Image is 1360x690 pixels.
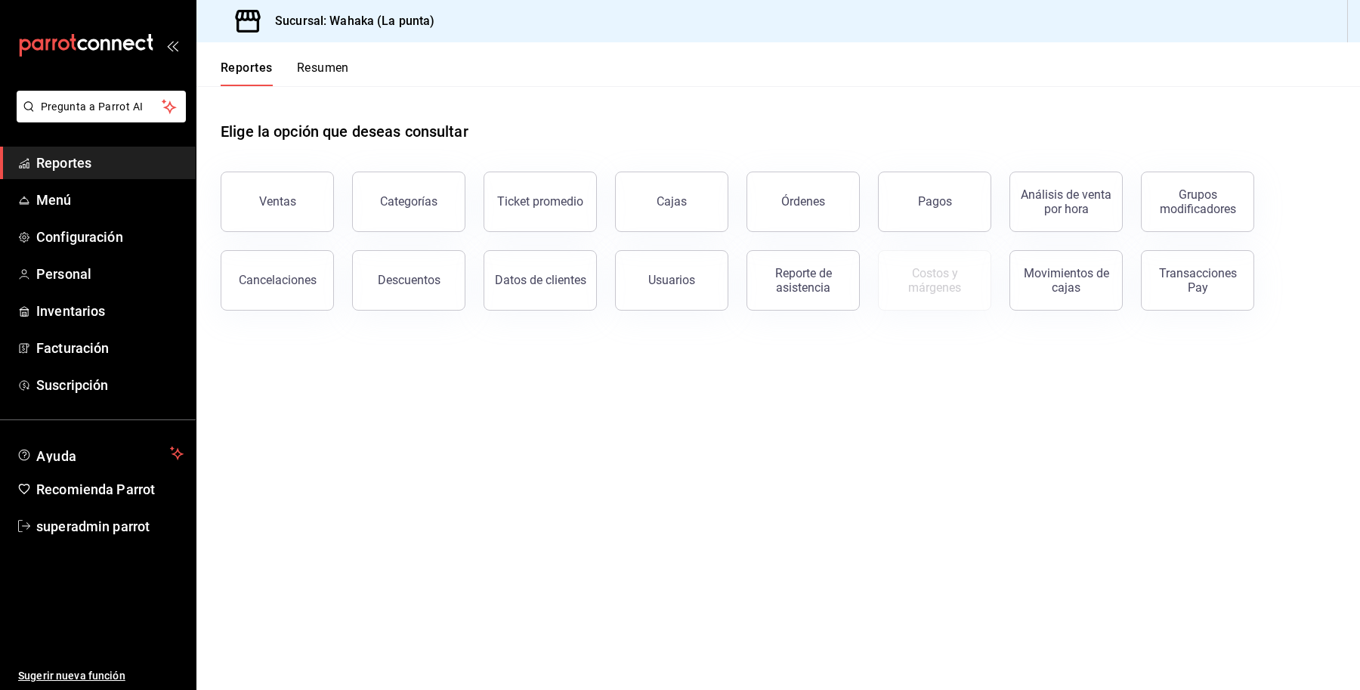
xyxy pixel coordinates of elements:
span: Menú [36,190,184,210]
button: Ventas [221,172,334,232]
button: Cancelaciones [221,250,334,311]
div: Usuarios [648,273,695,287]
h3: Sucursal: Wahaka (La punta) [263,12,435,30]
div: Cajas [657,194,687,209]
button: Contrata inventarios para ver este reporte [878,250,991,311]
span: Inventarios [36,301,184,321]
div: navigation tabs [221,60,349,86]
span: Ayuda [36,444,164,463]
button: Pagos [878,172,991,232]
button: Datos de clientes [484,250,597,311]
button: Resumen [297,60,349,86]
div: Costos y márgenes [888,266,981,295]
div: Movimientos de cajas [1019,266,1113,295]
button: Análisis de venta por hora [1009,172,1123,232]
div: Pagos [918,194,952,209]
span: Reportes [36,153,184,173]
div: Grupos modificadores [1151,187,1244,216]
button: Grupos modificadores [1141,172,1254,232]
button: Ticket promedio [484,172,597,232]
button: Cajas [615,172,728,232]
button: Transacciones Pay [1141,250,1254,311]
span: Recomienda Parrot [36,479,184,500]
h1: Elige la opción que deseas consultar [221,120,468,143]
span: Sugerir nueva función [18,668,184,684]
span: Facturación [36,338,184,358]
button: Órdenes [746,172,860,232]
span: Pregunta a Parrot AI [41,99,162,115]
div: Ticket promedio [497,194,583,209]
div: Descuentos [378,273,440,287]
div: Ventas [259,194,296,209]
button: Categorías [352,172,465,232]
button: Descuentos [352,250,465,311]
button: Reportes [221,60,273,86]
button: Reporte de asistencia [746,250,860,311]
div: Categorías [380,194,437,209]
button: open_drawer_menu [166,39,178,51]
div: Órdenes [781,194,825,209]
span: Configuración [36,227,184,247]
div: Análisis de venta por hora [1019,187,1113,216]
div: Datos de clientes [495,273,586,287]
button: Movimientos de cajas [1009,250,1123,311]
span: Suscripción [36,375,184,395]
div: Transacciones Pay [1151,266,1244,295]
a: Pregunta a Parrot AI [11,110,186,125]
button: Usuarios [615,250,728,311]
span: superadmin parrot [36,516,184,537]
button: Pregunta a Parrot AI [17,91,186,122]
span: Personal [36,264,184,284]
div: Cancelaciones [239,273,317,287]
div: Reporte de asistencia [756,266,850,295]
